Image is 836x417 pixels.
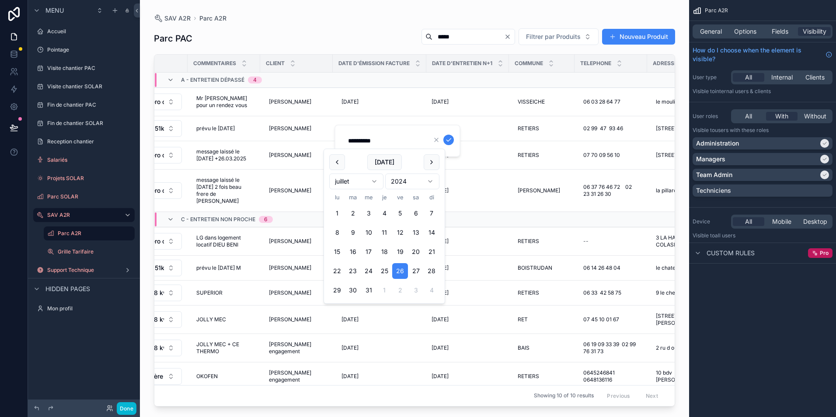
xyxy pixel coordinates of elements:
span: prévu le [DATE] M [196,264,241,271]
a: Pointage [33,43,135,57]
button: lundi 29 juillet 2024 [329,282,345,298]
button: lundi 22 juillet 2024 [329,263,345,279]
span: SUPERIOR [196,289,223,296]
span: Showing 10 of 10 results [534,393,594,400]
button: [DATE] [367,154,402,170]
span: 06 03 28 64 77 [583,98,620,105]
label: Grille Tarifaire [58,248,133,255]
span: Internal [771,73,793,82]
label: Pointage [47,46,133,53]
span: Without [804,112,826,121]
span: [PERSON_NAME] [269,316,311,323]
span: Desktop [803,217,827,226]
span: Filtrer par Produits [526,32,581,41]
button: dimanche 28 juillet 2024 [424,263,439,279]
a: Mon profil [33,302,135,316]
span: le moulinet [656,98,683,105]
label: Support Technique [47,267,121,274]
span: General [700,27,722,36]
button: Done [117,402,136,415]
span: [STREET_ADDRESS] [656,125,706,132]
label: Parc A2R [58,230,129,237]
button: Clear [504,33,515,40]
span: Parc A2R [705,7,728,14]
button: mardi 2 juillet 2024 [345,205,361,221]
button: jeudi 25 juillet 2024 [376,263,392,279]
span: Visibility [803,27,826,36]
th: dimanche [424,193,439,202]
span: OKOFEN [196,373,218,380]
a: Fin de chantier SOLAR [33,116,135,130]
button: lundi 1 juillet 2024 [329,205,345,221]
button: jeudi 11 juillet 2024 [376,225,392,240]
span: Telephone [580,60,611,67]
a: How do I choose when the element is visible? [693,46,833,63]
span: [DATE] [432,344,449,351]
a: Parc A2R [199,14,226,23]
a: Projets SOLAR [33,171,135,185]
span: RETIERS [518,289,539,296]
span: 2 ru d ouessant [656,344,693,351]
label: Mon profil [47,305,133,312]
span: le chatel [656,264,677,271]
a: Salariés [33,153,135,167]
a: Accueil [33,24,135,38]
span: [DATE] [341,344,359,351]
button: mardi 16 juillet 2024 [345,244,361,260]
p: Team Admin [696,170,732,179]
label: Visite chantier SOLAR [47,83,133,90]
label: Reception chantier [47,138,133,145]
span: Date d'émission facture [338,60,410,67]
span: Mr [PERSON_NAME] pour un rendez vous [196,95,251,109]
span: [DATE] [432,98,449,105]
button: dimanche 4 août 2024 [424,282,439,298]
span: Client [266,60,285,67]
button: vendredi 2 août 2024 [392,282,408,298]
span: [PERSON_NAME] [269,125,311,132]
span: SAV A2R [164,14,191,23]
p: Visible to [693,232,833,239]
span: 07 70 09 56 10 [583,152,620,159]
a: Support Technique [33,263,135,277]
span: RETIERS [518,152,539,159]
button: samedi 6 juillet 2024 [408,205,424,221]
button: Nouveau Produit [602,29,675,45]
span: Users with these roles [715,127,769,133]
th: mardi [345,193,361,202]
span: 06 19 09 33 39 02 99 76 31 73 [583,341,638,355]
span: LG dans logement locatif DIEU BENI [196,234,251,248]
span: [PERSON_NAME] [269,98,311,105]
label: Fin de chantier PAC [47,101,133,108]
a: SAV A2R [154,14,191,23]
button: lundi 8 juillet 2024 [329,225,345,240]
span: BOISTRUDAN [518,264,552,271]
a: Parc A2R [44,226,135,240]
button: mercredi 10 juillet 2024 [361,225,376,240]
span: [PERSON_NAME] [518,187,560,194]
button: Select Button [519,28,599,45]
p: Techniciens [696,186,731,195]
label: User type [693,74,728,81]
span: [PERSON_NAME] [269,152,311,159]
label: SAV A2R [47,212,117,219]
button: vendredi 19 juillet 2024 [392,244,408,260]
button: samedi 3 août 2024 [408,282,424,298]
span: [PERSON_NAME] [269,289,311,296]
span: 06 37 76 46 72 02 23 31 26 30 [583,184,638,198]
span: [DATE] [341,98,359,105]
label: Accueil [47,28,133,35]
span: Options [734,27,756,36]
span: [DATE] [432,316,449,323]
span: [DATE] [341,373,359,380]
span: RETIERS [518,238,539,245]
span: Adresse [653,60,677,67]
label: Fin de chantier SOLAR [47,120,133,127]
span: 10 bdv [PERSON_NAME] [656,369,711,383]
p: Visible to [693,88,833,95]
th: jeudi [376,193,392,202]
th: mercredi [361,193,376,202]
div: 4 [253,76,257,83]
span: prévu le [DATE] [196,125,235,132]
